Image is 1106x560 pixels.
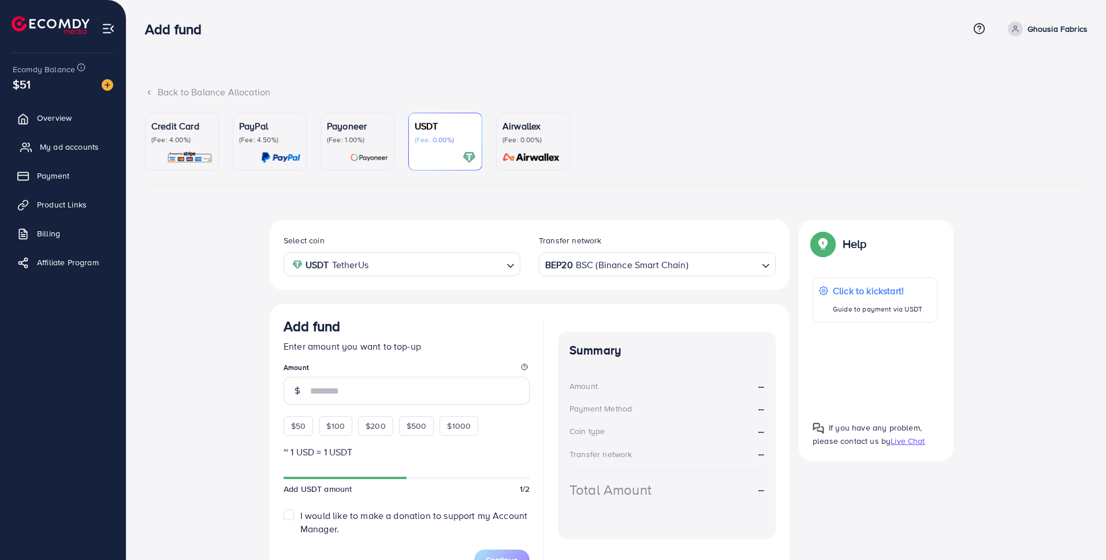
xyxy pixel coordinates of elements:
div: Amount [569,380,598,392]
a: Affiliate Program [9,251,117,274]
span: TetherUs [332,257,368,273]
span: My ad accounts [40,141,99,153]
label: Transfer network [539,235,602,246]
span: Payment [37,170,69,181]
strong: USDT [306,257,329,273]
strong: -- [758,447,764,460]
strong: -- [758,380,764,393]
span: Billing [37,228,60,239]
h3: Add fund [145,21,211,38]
img: card [167,151,213,164]
img: menu [102,22,115,35]
img: Popup guide [813,422,824,434]
input: Search for option [372,255,502,273]
img: card [350,151,388,164]
span: $500 [407,420,427,432]
img: logo [12,16,90,34]
div: Transfer network [569,448,632,460]
span: Add USDT amount [284,483,352,495]
p: (Fee: 0.00%) [415,135,476,144]
span: BSC (Binance Smart Chain) [576,257,688,273]
a: Overview [9,106,117,129]
label: Select coin [284,235,325,246]
p: (Fee: 0.00%) [502,135,564,144]
p: USDT [415,119,476,133]
p: Enter amount you want to top-up [284,339,530,353]
span: 1/2 [520,483,530,495]
p: Airwallex [502,119,564,133]
div: Coin type [569,425,605,437]
span: $50 [291,420,306,432]
span: Live Chat [891,435,925,447]
span: I would like to make a donation to support my Account Manager. [300,509,527,535]
p: Credit Card [151,119,213,133]
span: Product Links [37,199,87,210]
img: coin [292,259,303,270]
img: card [261,151,300,164]
div: Total Amount [569,480,651,500]
p: (Fee: 4.50%) [239,135,300,144]
span: $200 [366,420,386,432]
p: ~ 1 USD = 1 USDT [284,445,530,459]
span: $100 [326,420,345,432]
strong: -- [758,483,764,496]
img: card [463,151,476,164]
div: Payment Method [569,403,632,414]
span: Affiliate Program [37,257,99,268]
p: (Fee: 4.00%) [151,135,213,144]
span: $51 [13,76,31,92]
strong: -- [758,402,764,416]
p: PayPal [239,119,300,133]
a: My ad accounts [9,135,117,158]
strong: BEP20 [545,257,573,273]
p: Payoneer [327,119,388,133]
span: $1000 [447,420,471,432]
a: Billing [9,222,117,245]
a: Product Links [9,193,117,216]
p: Guide to payment via USDT [833,302,922,316]
h4: Summary [569,343,764,358]
h3: Add fund [284,318,340,335]
div: Back to Balance Allocation [145,86,1088,99]
strong: -- [758,425,764,438]
img: card [499,151,564,164]
p: (Fee: 1.00%) [327,135,388,144]
img: image [102,79,113,91]
span: Overview [37,112,72,124]
a: Payment [9,164,117,187]
span: If you have any problem, please contact us by [813,422,922,447]
p: Click to kickstart! [833,284,922,298]
div: Search for option [284,252,520,276]
span: Ecomdy Balance [13,64,75,75]
legend: Amount [284,362,530,377]
p: Help [843,237,867,251]
p: Ghousia Fabrics [1027,22,1088,36]
a: Ghousia Fabrics [1003,21,1088,36]
img: Popup guide [813,233,833,254]
div: Search for option [539,252,776,276]
input: Search for option [690,255,757,273]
